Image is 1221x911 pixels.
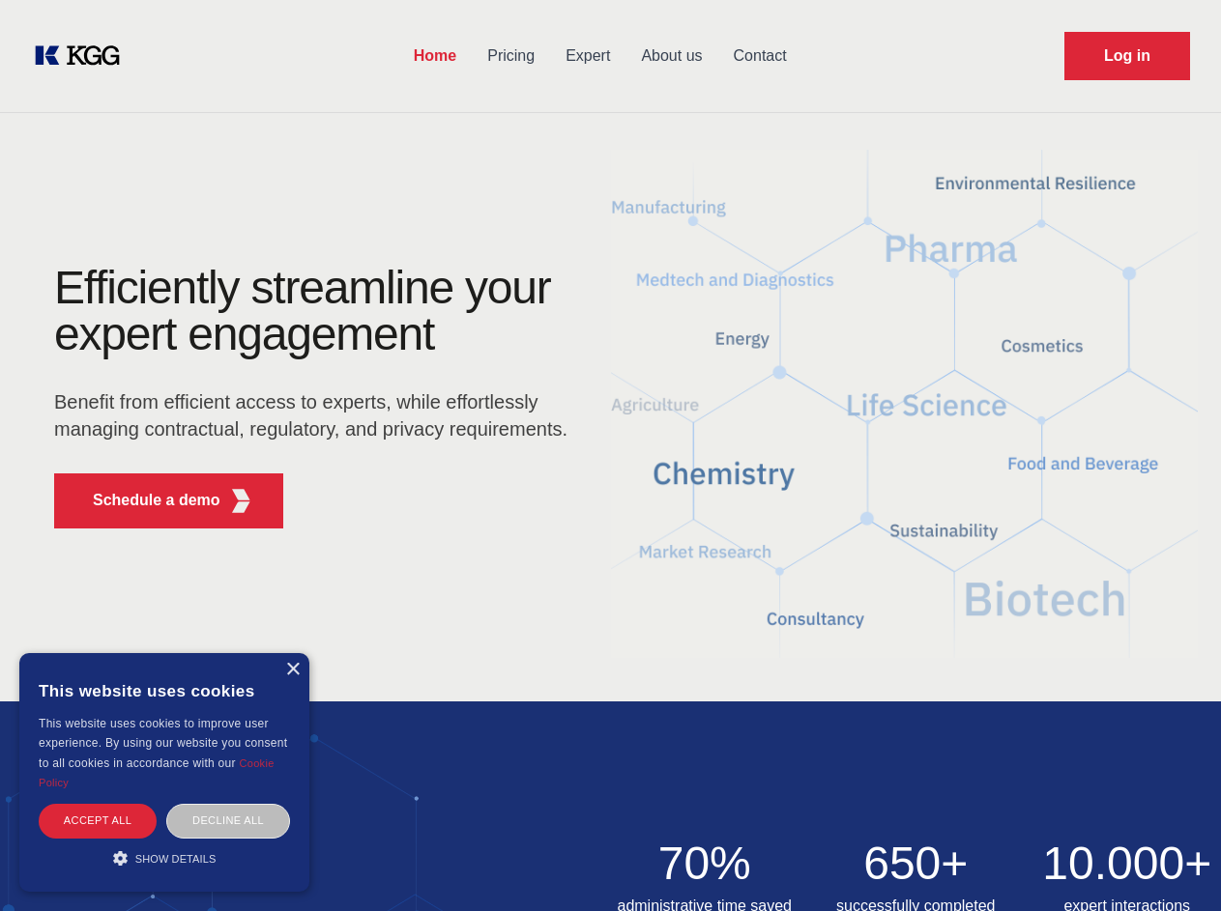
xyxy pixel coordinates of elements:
h1: Efficiently streamline your expert engagement [54,265,580,357]
img: KGG Fifth Element RED [229,489,253,513]
a: About us [625,31,717,81]
div: Close [285,663,300,677]
a: KOL Knowledge Platform: Talk to Key External Experts (KEE) [31,41,135,71]
a: Cookie Policy [39,757,275,788]
p: Schedule a demo [93,489,220,512]
div: Accept all [39,804,157,838]
a: Contact [718,31,802,81]
img: KGG Fifth Element RED [611,126,1199,682]
button: Schedule a demoKGG Fifth Element RED [54,473,283,528]
div: Show details [39,848,290,868]
h2: 650+ [822,840,1010,887]
a: Request Demo [1064,32,1190,80]
span: Show details [135,853,217,865]
h2: 70% [611,840,799,887]
div: Decline all [166,804,290,838]
a: Expert [550,31,625,81]
div: This website uses cookies [39,668,290,714]
iframe: Chat Widget [1124,818,1221,911]
a: Home [398,31,472,81]
a: Pricing [472,31,550,81]
span: This website uses cookies to improve user experience. By using our website you consent to all coo... [39,717,287,770]
p: Benefit from efficient access to experts, while effortlessly managing contractual, regulatory, an... [54,388,580,442]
